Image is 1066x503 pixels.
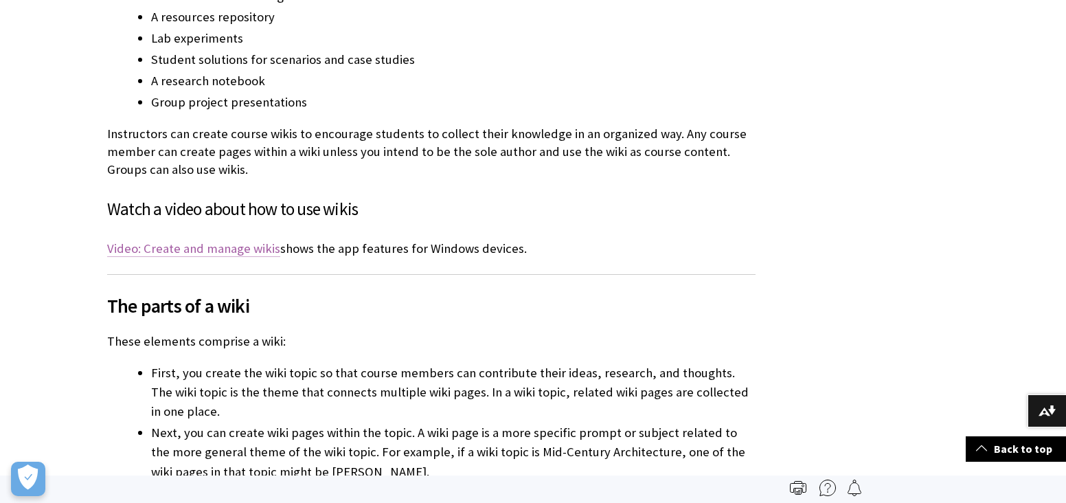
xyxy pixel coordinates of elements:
[151,50,756,69] li: Student solutions for scenarios and case studies
[11,462,45,496] button: Open Preferences
[107,125,756,179] p: Instructors can create course wikis to encourage students to collect their knowledge in an organi...
[107,197,756,223] h3: Watch a video about how to use wikis
[966,436,1066,462] a: Back to top
[819,480,836,496] img: More help
[151,8,756,27] li: A resources repository
[107,291,756,320] span: The parts of a wiki
[107,333,756,350] p: These elements comprise a wiki:
[107,240,756,258] p: shows the app features for Windows devices.
[846,480,863,496] img: Follow this page
[151,29,756,48] li: Lab experiments
[790,480,806,496] img: Print
[107,241,280,257] a: Video: Create and manage wikis
[151,71,756,91] li: A research notebook
[151,423,756,481] li: Next, you can create wiki pages within the topic. A wiki page is a more specific prompt or subjec...
[151,364,756,421] li: First, you create the wiki topic so that course members can contribute their ideas, research, and...
[151,93,756,112] li: Group project presentations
